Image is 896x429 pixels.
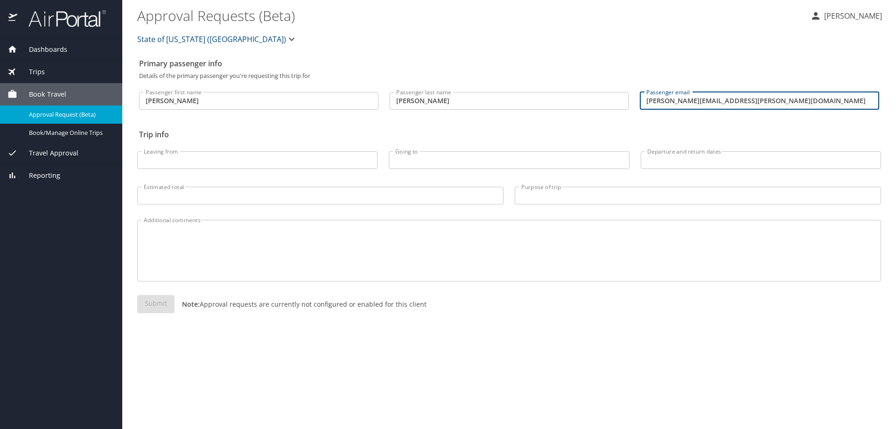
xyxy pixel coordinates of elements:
p: Details of the primary passenger you're requesting this trip for [139,73,879,79]
p: Approval requests are currently not configured or enabled for this client [175,299,427,309]
span: Book/Manage Online Trips [29,128,111,137]
img: airportal-logo.png [18,9,106,28]
span: Trips [17,67,45,77]
span: Approval Request (Beta) [29,110,111,119]
h1: Approval Requests (Beta) [137,1,803,30]
button: [PERSON_NAME] [806,7,886,24]
span: Travel Approval [17,148,78,158]
button: State of [US_STATE] ([GEOGRAPHIC_DATA]) [133,30,301,49]
h2: Trip info [139,127,879,142]
span: State of [US_STATE] ([GEOGRAPHIC_DATA]) [137,33,286,46]
span: Book Travel [17,89,66,99]
span: Reporting [17,170,60,181]
strong: Note: [182,300,200,309]
img: icon-airportal.png [8,9,18,28]
p: [PERSON_NAME] [821,10,882,21]
span: Dashboards [17,44,67,55]
h2: Primary passenger info [139,56,879,71]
